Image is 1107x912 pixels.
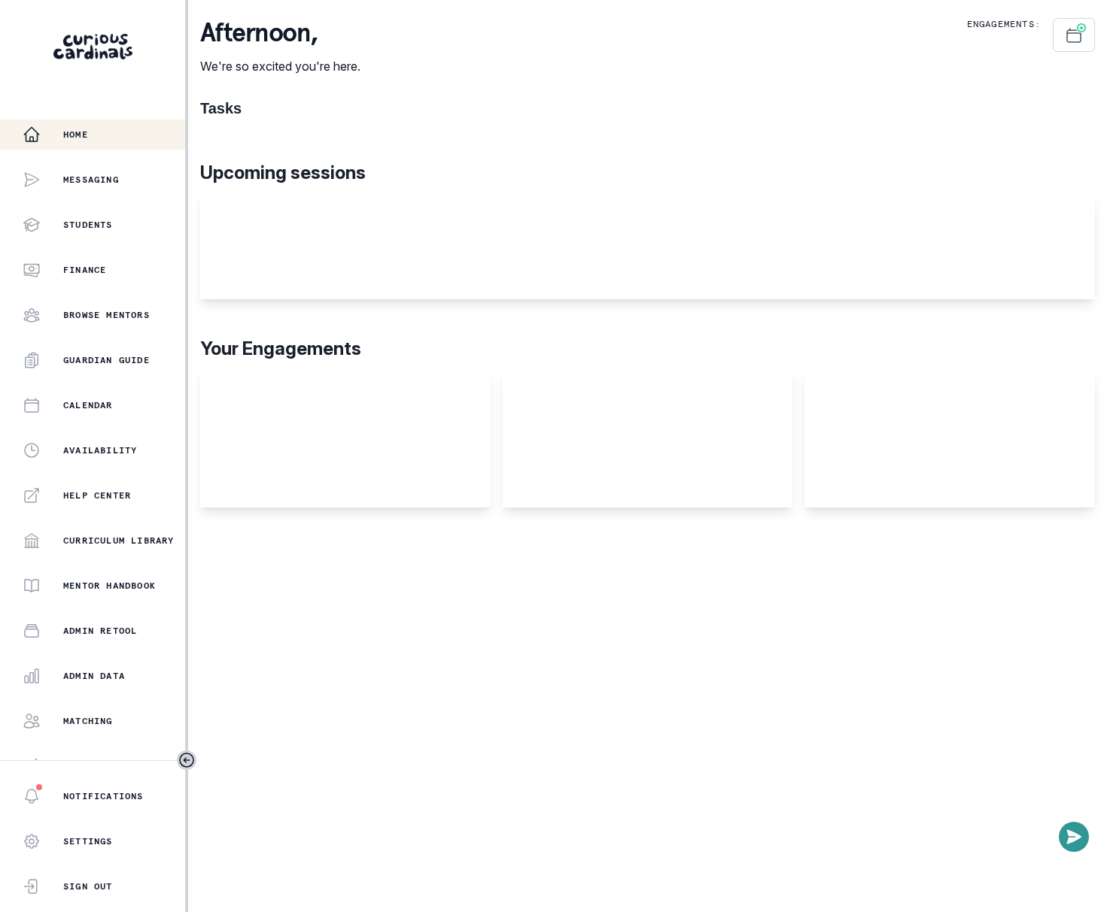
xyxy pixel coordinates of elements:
[53,34,132,59] img: Curious Cardinals Logo
[63,580,156,592] p: Mentor Handbook
[200,335,1095,362] p: Your Engagements
[63,129,88,141] p: Home
[63,625,137,637] p: Admin Retool
[1059,822,1089,852] button: Open or close messaging widget
[63,399,113,411] p: Calendar
[63,309,150,321] p: Browse Mentors
[200,57,360,75] p: We're so excited you're here.
[1056,861,1092,897] iframe: Intercom live chat
[63,444,137,456] p: Availability
[63,489,131,501] p: Help Center
[200,99,1095,117] h1: Tasks
[1053,18,1095,52] button: Schedule Sessions
[63,535,175,547] p: Curriculum Library
[63,219,113,231] p: Students
[200,18,360,48] p: afternoon ,
[967,18,1041,30] p: Engagements:
[200,159,1095,186] p: Upcoming sessions
[63,670,125,682] p: Admin Data
[63,174,119,186] p: Messaging
[63,715,113,727] p: Matching
[63,354,150,366] p: Guardian Guide
[63,880,113,892] p: Sign Out
[63,835,113,847] p: Settings
[177,750,196,770] button: Toggle sidebar
[63,790,144,802] p: Notifications
[63,264,106,276] p: Finance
